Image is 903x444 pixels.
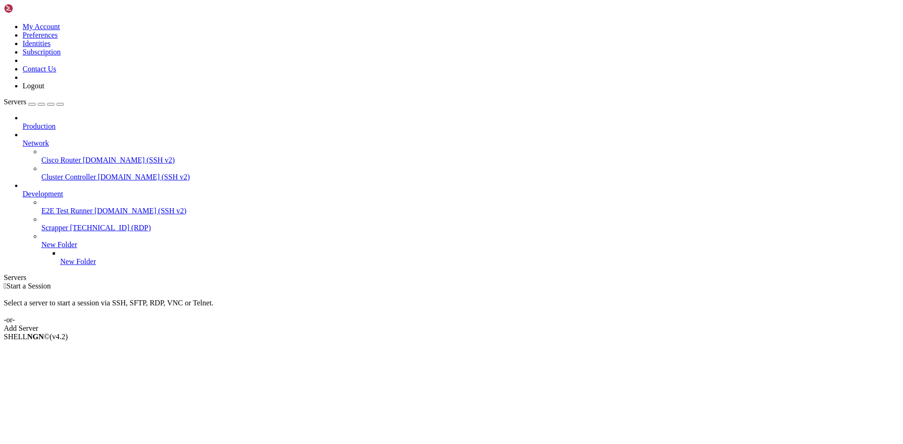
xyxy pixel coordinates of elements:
li: Cluster Controller [DOMAIN_NAME] (SSH v2) [41,164,899,181]
li: Production [23,114,899,131]
a: Scrapper [TECHNICAL_ID] (RDP) [41,224,899,232]
div: Servers [4,273,899,282]
img: Shellngn [4,4,58,13]
a: Development [23,190,899,198]
span: Servers [4,98,26,106]
span: New Folder [60,257,96,265]
span: [DOMAIN_NAME] (SSH v2) [95,207,187,215]
span: E2E Test Runner [41,207,93,215]
a: Cluster Controller [DOMAIN_NAME] (SSH v2) [41,173,899,181]
span: New Folder [41,241,77,249]
a: E2E Test Runner [DOMAIN_NAME] (SSH v2) [41,207,899,215]
span: SHELL © [4,333,68,341]
span: Production [23,122,55,130]
b: NGN [27,333,44,341]
span: [DOMAIN_NAME] (SSH v2) [83,156,175,164]
div: Add Server [4,324,899,333]
div: Select a server to start a session via SSH, SFTP, RDP, VNC or Telnet. -or- [4,290,899,324]
a: Servers [4,98,64,106]
span: 4.2.0 [50,333,68,341]
span: Scrapper [41,224,68,232]
span: Network [23,139,49,147]
a: Preferences [23,31,58,39]
a: Subscription [23,48,61,56]
span: [TECHNICAL_ID] (RDP) [70,224,151,232]
a: Contact Us [23,65,56,73]
span:  [4,282,7,290]
a: Network [23,139,899,148]
span: Cisco Router [41,156,81,164]
a: My Account [23,23,60,31]
li: Network [23,131,899,181]
span: Start a Session [7,282,51,290]
a: Identities [23,39,51,47]
li: Development [23,181,899,266]
li: New Folder [41,232,899,266]
span: [DOMAIN_NAME] (SSH v2) [98,173,190,181]
a: New Folder [60,257,899,266]
li: E2E Test Runner [DOMAIN_NAME] (SSH v2) [41,198,899,215]
li: Cisco Router [DOMAIN_NAME] (SSH v2) [41,148,899,164]
a: Logout [23,82,44,90]
a: Production [23,122,899,131]
span: Cluster Controller [41,173,96,181]
a: New Folder [41,241,899,249]
li: Scrapper [TECHNICAL_ID] (RDP) [41,215,899,232]
li: New Folder [60,249,899,266]
a: Cisco Router [DOMAIN_NAME] (SSH v2) [41,156,899,164]
span: Development [23,190,63,198]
